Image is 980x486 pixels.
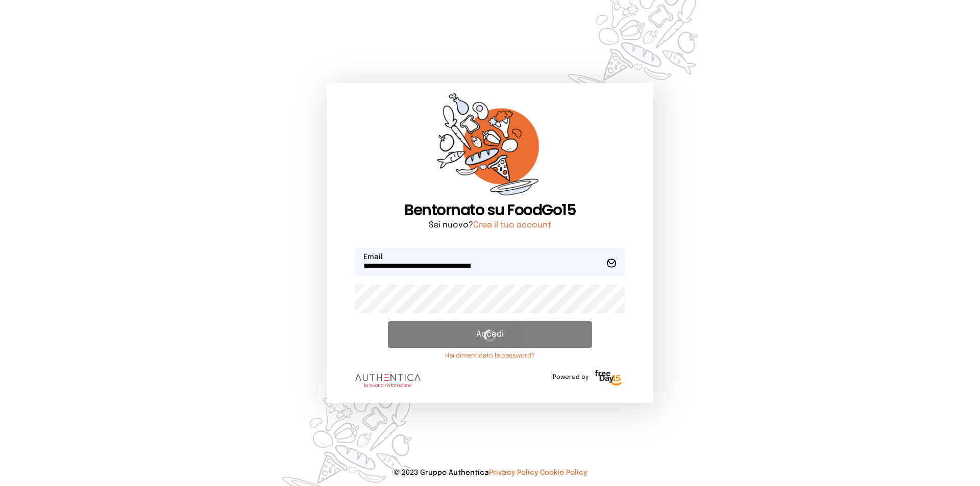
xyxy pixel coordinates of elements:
p: © 2023 Gruppo Authentica [16,468,964,478]
a: Cookie Policy [540,469,587,476]
h1: Bentornato su FoodGo15 [355,201,625,219]
img: logo.8f33a47.png [355,374,421,387]
a: Hai dimenticato la password? [388,352,592,360]
p: Sei nuovo? [355,219,625,232]
a: Crea il tuo account [473,221,551,229]
img: sticker-orange.65babaf.png [437,93,543,201]
img: logo-freeday.3e08031.png [593,368,625,389]
a: Privacy Policy [489,469,538,476]
span: Powered by [553,373,589,381]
